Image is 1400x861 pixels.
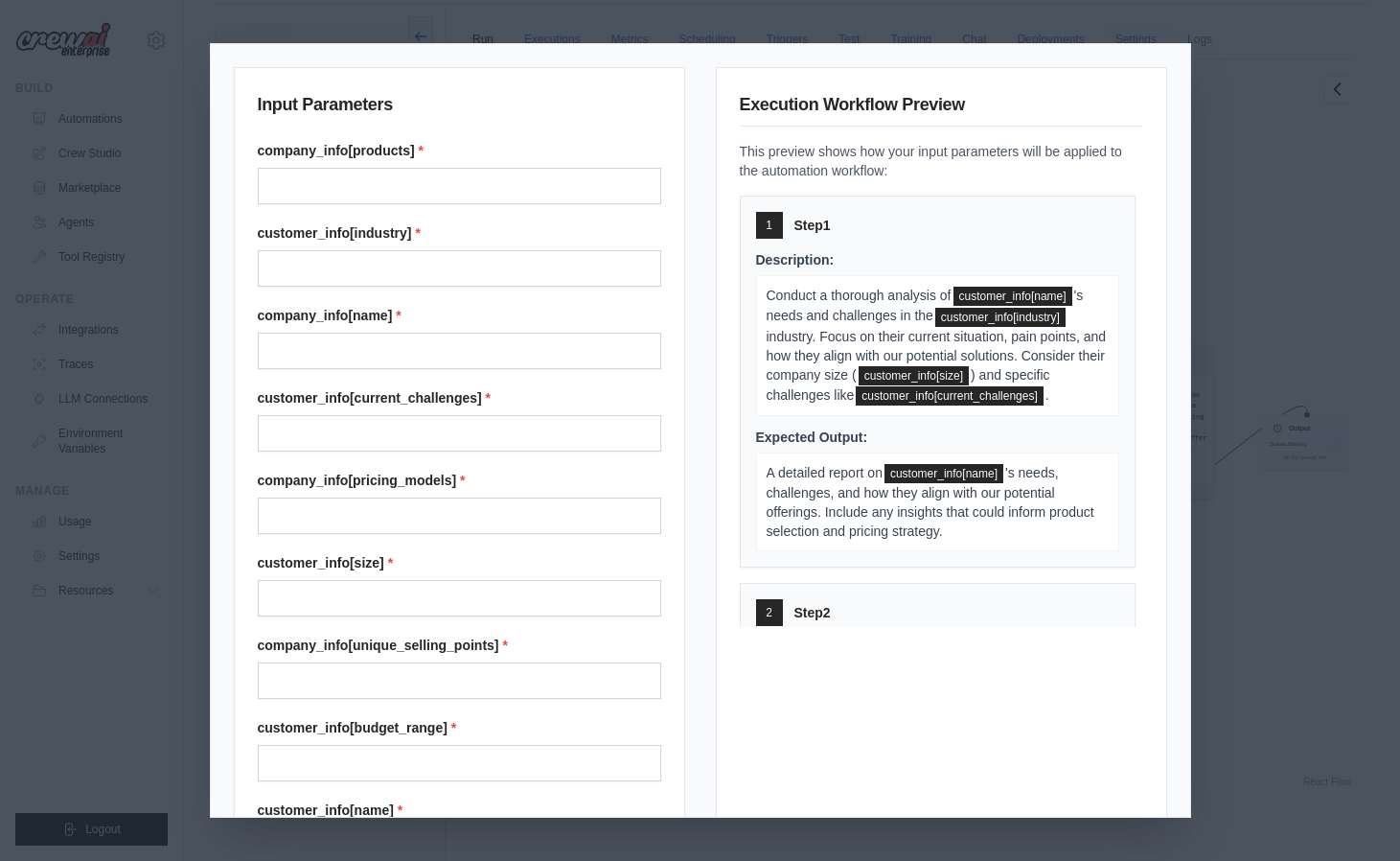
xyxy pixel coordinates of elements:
label: company_info[products] [258,141,661,160]
div: Widget de chat [1304,769,1400,861]
span: 2 [766,605,772,620]
label: customer_info[budget_range] [258,718,661,737]
span: Expected Output: [756,430,868,445]
span: ) and specific challenges like [767,367,1050,403]
label: company_info[name] [258,306,661,325]
span: customer_info[industry] [935,308,1066,327]
span: customer_info[current_challenges] [856,386,1043,406]
span: 1 [766,218,772,233]
span: A detailed report on [767,465,883,480]
span: Step 1 [794,216,831,235]
p: This preview shows how your input parameters will be applied to the automation workflow: [740,142,1143,180]
span: customer_info[name] [953,287,1072,306]
iframe: Chat Widget [1304,769,1400,861]
label: company_info[pricing_models] [258,471,661,490]
label: company_info[unique_selling_points] [258,636,661,655]
span: Description: [756,252,835,268]
span: industry. Focus on their current situation, pain points, and how they align with our potential so... [767,329,1107,383]
label: customer_info[size] [258,553,661,572]
label: customer_info[current_challenges] [258,388,661,407]
h3: Execution Workflow Preview [740,91,1143,127]
span: customer_info[size] [859,366,969,385]
span: Step 2 [794,603,831,622]
h3: Input Parameters [258,91,661,126]
label: customer_info[industry] [258,223,661,243]
span: customer_info[name] [884,464,1003,483]
span: Conduct a thorough analysis of [767,288,952,303]
span: . [1045,387,1049,403]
